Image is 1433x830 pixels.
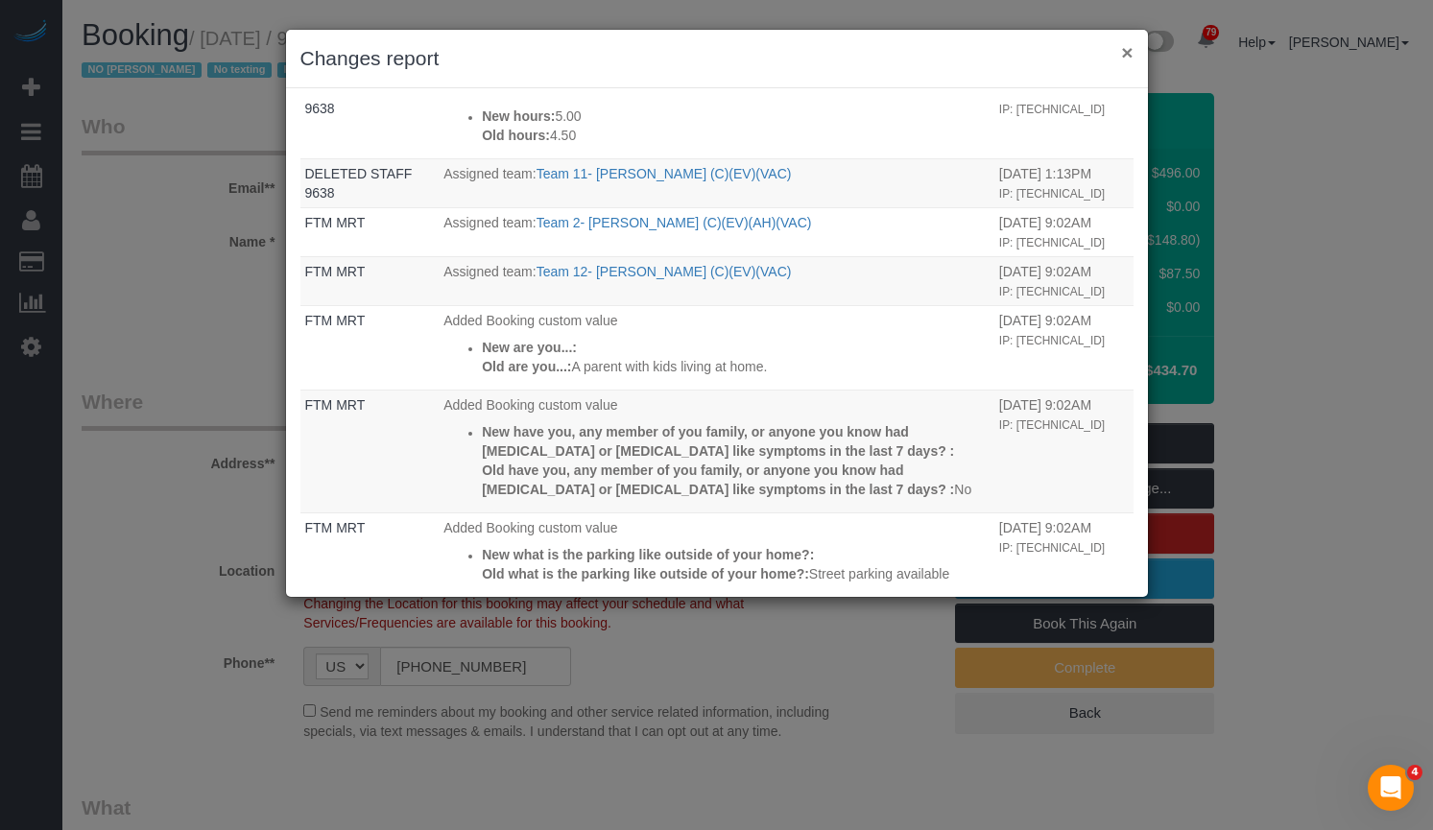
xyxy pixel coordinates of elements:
a: FTM MRT [305,215,366,230]
span: Added Booking custom value [443,520,617,535]
small: IP: [TECHNICAL_ID] [999,541,1105,555]
span: Assigned team: [443,166,537,181]
span: Added Booking custom value [443,313,617,328]
sui-modal: Changes report [286,30,1148,597]
p: A parent with kids living at home. [482,357,990,376]
small: IP: [TECHNICAL_ID] [999,285,1105,298]
td: What [439,74,994,158]
td: What [439,305,994,390]
td: Who [300,512,440,597]
a: Team 11- [PERSON_NAME] (C)(EV)(VAC) [537,166,792,181]
td: Who [300,74,440,158]
a: FTM MRT [305,397,366,413]
td: Who [300,305,440,390]
h3: Changes report [300,44,1134,73]
td: Who [300,390,440,512]
a: Team 2- [PERSON_NAME] (C)(EV)(AH)(VAC) [537,215,812,230]
td: Who [300,158,440,207]
td: When [994,256,1134,305]
strong: Old have you, any member of you family, or anyone you know had [MEDICAL_DATA] or [MEDICAL_DATA] l... [482,462,954,497]
strong: Old what is the parking like outside of your home?: [482,566,809,581]
strong: New hours: [482,108,555,124]
strong: Old are you...: [482,359,571,374]
button: × [1121,42,1133,62]
strong: New have you, any member of you family, or anyone you know had [MEDICAL_DATA] or [MEDICAL_DATA] l... [482,424,954,459]
small: IP: [TECHNICAL_ID] [999,334,1105,347]
td: When [994,390,1134,512]
a: FTM MRT [305,264,366,279]
span: 4 [1407,765,1422,780]
td: When [994,512,1134,597]
small: IP: [TECHNICAL_ID] [999,236,1105,249]
span: Assigned team: [443,215,537,230]
td: What [439,207,994,256]
span: Added Booking custom value [443,397,617,413]
small: IP: [TECHNICAL_ID] [999,418,1105,432]
p: No [482,461,990,499]
td: What [439,158,994,207]
a: FTM MRT [305,520,366,535]
td: When [994,158,1134,207]
td: What [439,256,994,305]
small: IP: [TECHNICAL_ID] [999,103,1105,116]
strong: New what is the parking like outside of your home?: [482,547,814,562]
a: DELETED STAFF 9638 [305,166,413,201]
a: DELETED STAFF 9638 [305,82,413,116]
small: IP: [TECHNICAL_ID] [999,187,1105,201]
span: Assigned team: [443,264,537,279]
a: FTM MRT [305,313,366,328]
td: What [439,390,994,512]
td: When [994,74,1134,158]
a: Team 12- [PERSON_NAME] (C)(EV)(VAC) [537,264,792,279]
strong: New are you...: [482,340,577,355]
td: Who [300,207,440,256]
strong: Old hours: [482,128,550,143]
iframe: Intercom live chat [1368,765,1414,811]
td: What [439,512,994,597]
td: Who [300,256,440,305]
p: Street parking available [482,564,990,583]
td: When [994,207,1134,256]
p: 4.50 [482,126,990,145]
td: When [994,305,1134,390]
p: 5.00 [482,107,990,126]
